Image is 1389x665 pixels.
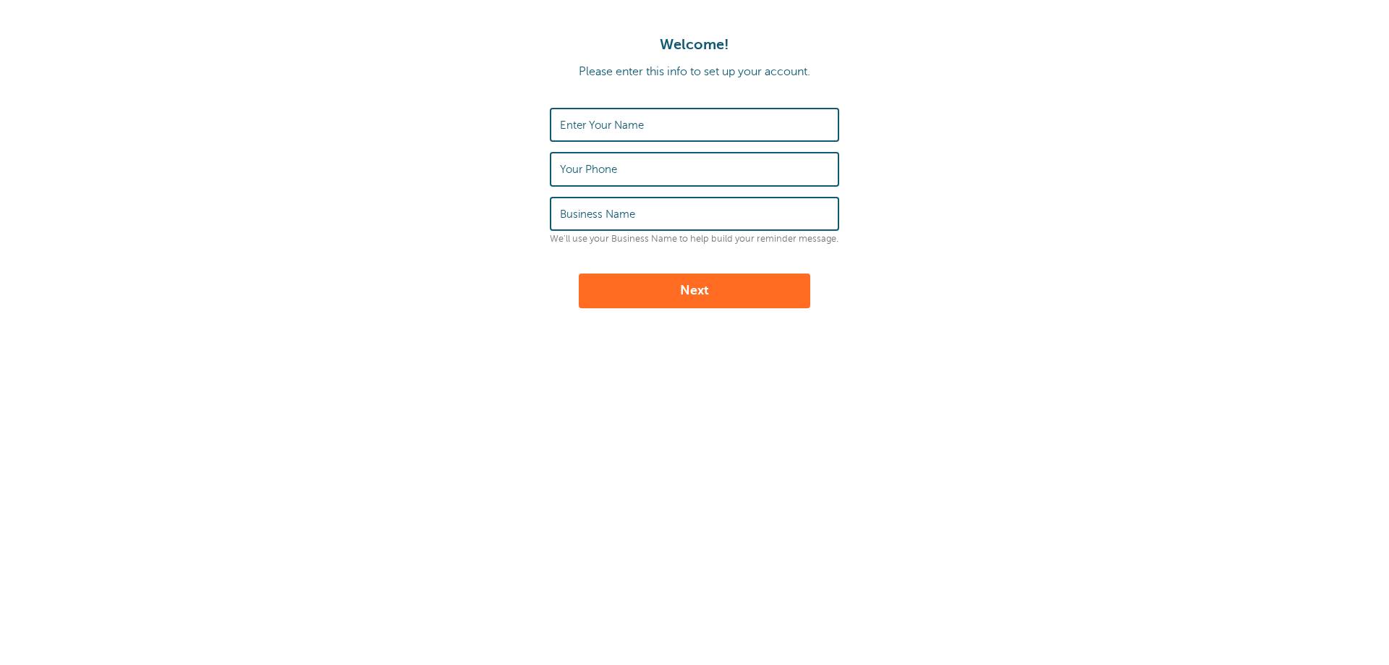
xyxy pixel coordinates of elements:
label: Your Phone [560,163,617,176]
p: Please enter this info to set up your account. [14,65,1375,79]
label: Business Name [560,208,635,221]
button: Next [579,274,810,308]
h1: Welcome! [14,36,1375,54]
label: Enter Your Name [560,119,644,132]
p: We'll use your Business Name to help build your reminder message. [550,234,839,245]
